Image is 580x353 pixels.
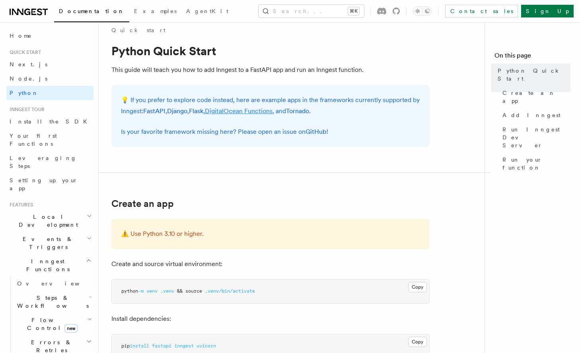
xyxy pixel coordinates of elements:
[413,6,432,16] button: Toggle dark mode
[445,5,518,17] a: Contact sales
[138,288,144,294] span: -m
[502,125,570,149] span: Run Inngest Dev Server
[174,343,194,349] span: inngest
[6,29,93,43] a: Home
[14,313,93,335] button: Flow Controlnew
[143,107,165,115] a: FastAPI
[6,210,93,232] button: Local Development
[6,254,93,276] button: Inngest Functions
[59,8,125,14] span: Documentation
[14,294,89,310] span: Steps & Workflows
[197,343,216,349] span: uvicorn
[17,280,99,287] span: Overview
[121,126,420,137] p: Is your favorite framework missing here? Please open an issue on !
[6,173,93,195] a: Setting up your app
[14,291,93,313] button: Steps & Workflows
[177,288,183,294] span: &&
[181,2,233,21] a: AgentKit
[121,95,420,117] p: 💡 If you prefer to explore code instead, here are example apps in the frameworks currently suppor...
[502,111,561,119] span: Add Inngest
[152,343,171,349] span: fastapi
[121,343,130,349] span: pip
[6,202,33,208] span: Features
[111,313,430,324] p: Install dependencies:
[306,128,327,135] a: GitHub
[6,235,87,251] span: Events & Triggers
[6,232,93,254] button: Events & Triggers
[10,155,77,169] span: Leveraging Steps
[348,7,359,15] kbd: ⌘K
[6,129,93,151] a: Your first Functions
[10,118,92,125] span: Install the SDK
[54,2,129,22] a: Documentation
[160,288,174,294] span: .venv
[10,61,47,68] span: Next.js
[167,107,187,115] a: Django
[130,343,149,349] span: install
[186,8,228,14] span: AgentKit
[499,108,570,122] a: Add Inngest
[111,258,430,270] p: Create and source virtual environment:
[10,133,57,147] span: Your first Functions
[134,8,177,14] span: Examples
[111,198,174,209] a: Create an app
[64,324,78,333] span: new
[146,288,158,294] span: venv
[10,32,32,40] span: Home
[498,67,570,83] span: Python Quick Start
[6,257,86,273] span: Inngest Functions
[10,177,78,191] span: Setting up your app
[494,51,570,64] h4: On this page
[111,26,165,34] a: Quick start
[6,49,41,56] span: Quick start
[205,288,255,294] span: .venv/bin/activate
[14,316,88,332] span: Flow Control
[6,106,45,113] span: Inngest tour
[189,107,203,115] a: Flask
[10,75,47,82] span: Node.js
[408,337,427,347] button: Copy
[111,64,430,75] p: This guide will teach you how to add Inngest to a FastAPI app and run an Inngest function.
[6,57,93,71] a: Next.js
[494,64,570,86] a: Python Quick Start
[259,5,364,17] button: Search...⌘K
[121,228,420,239] p: ⚠️ Use Python 3.10 or higher.
[502,156,570,172] span: Run your function
[14,276,93,291] a: Overview
[408,282,427,292] button: Copy
[111,44,430,58] h1: Python Quick Start
[6,213,87,229] span: Local Development
[499,122,570,152] a: Run Inngest Dev Server
[502,89,570,105] span: Create an app
[6,71,93,86] a: Node.js
[6,86,93,100] a: Python
[521,5,574,17] a: Sign Up
[6,114,93,129] a: Install the SDK
[205,107,272,115] a: DigitalOcean Functions
[185,288,202,294] span: source
[499,86,570,108] a: Create an app
[286,107,309,115] a: Tornado
[10,90,39,96] span: Python
[129,2,181,21] a: Examples
[499,152,570,175] a: Run your function
[6,151,93,173] a: Leveraging Steps
[121,288,138,294] span: python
